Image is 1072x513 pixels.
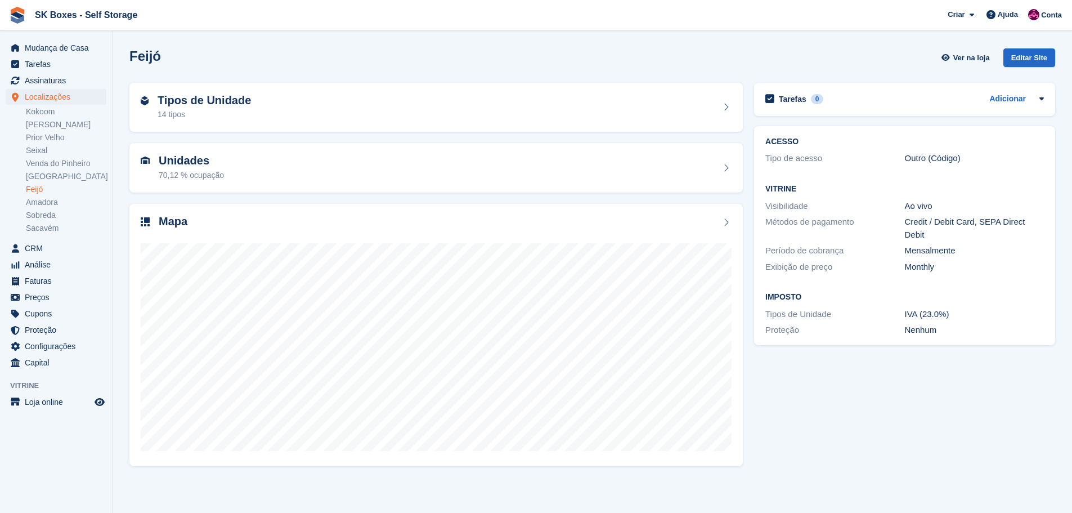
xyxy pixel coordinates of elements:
[765,244,904,257] div: Período de cobrança
[989,93,1026,106] a: Adicionar
[765,308,904,321] div: Tipos de Unidade
[998,9,1018,20] span: Ajuda
[26,184,106,195] a: Feijó
[6,355,106,371] a: menu
[25,355,92,371] span: Capital
[905,216,1044,241] div: Credit / Debit Card, SEPA Direct Debit
[25,240,92,256] span: CRM
[26,132,106,143] a: Prior Velho
[6,73,106,88] a: menu
[6,40,106,56] a: menu
[765,185,1044,194] h2: Vitrine
[25,322,92,338] span: Proteção
[25,306,92,322] span: Cupons
[129,48,161,64] h2: Feijó
[6,273,106,289] a: menu
[905,244,1044,257] div: Mensalmente
[25,289,92,305] span: Preços
[26,197,106,208] a: Amadora
[765,216,904,241] div: Métodos de pagamento
[6,89,106,105] a: menu
[25,257,92,273] span: Análise
[26,223,106,234] a: Sacavém
[25,73,92,88] span: Assinaturas
[26,106,106,117] a: Kokoom
[765,152,904,165] div: Tipo de acesso
[9,7,26,24] img: stora-icon-8386f47178a22dfd0bd8f6a31ec36ba5ce8667c1dd55bd0f319d3a0aa187defe.svg
[905,200,1044,213] div: Ao vivo
[1041,10,1062,21] span: Conta
[141,217,150,226] img: map-icn-33ee37083ee616e46c38cad1a60f524a97daa1e2b2c8c0bc3eb3415660979fc1.svg
[811,94,824,104] div: 0
[93,395,106,409] a: Loja de pré-visualização
[765,137,1044,146] h2: ACESSO
[26,145,106,156] a: Seixal
[159,169,224,181] div: 70,12 % ocupação
[940,48,994,67] a: Ver na loja
[1028,9,1039,20] img: Joana Alegria
[1003,48,1055,72] a: Editar Site
[6,338,106,354] a: menu
[30,6,142,24] a: SK Boxes - Self Storage
[26,158,106,169] a: Venda do Pinheiro
[765,261,904,274] div: Exibição de preço
[6,306,106,322] a: menu
[765,293,1044,302] h2: Imposto
[779,94,806,104] h2: Tarefas
[25,56,92,72] span: Tarefas
[6,289,106,305] a: menu
[26,171,106,182] a: [GEOGRAPHIC_DATA]
[6,257,106,273] a: menu
[158,94,251,107] h2: Tipos de Unidade
[905,308,1044,321] div: IVA (23.0%)
[6,394,106,410] a: menu
[905,261,1044,274] div: Monthly
[158,109,251,121] div: 14 tipos
[6,322,106,338] a: menu
[141,96,149,105] img: unit-type-icn-2b2737a686de81e16bb02015468b77c625bbabd49415b5ef34ead5e3b44a266d.svg
[10,380,112,391] span: Vitrine
[6,56,106,72] a: menu
[25,394,92,410] span: Loja online
[948,9,965,20] span: Criar
[26,210,106,221] a: Sobreda
[159,154,224,167] h2: Unidades
[905,324,1044,337] div: Nenhum
[26,119,106,130] a: [PERSON_NAME]
[6,240,106,256] a: menu
[159,215,187,228] h2: Mapa
[25,273,92,289] span: Faturas
[765,200,904,213] div: Visibilidade
[765,324,904,337] div: Proteção
[905,152,1044,165] div: Outro (Código)
[25,338,92,354] span: Configurações
[25,40,92,56] span: Mudança de Casa
[25,89,92,105] span: Localizações
[1003,48,1055,67] div: Editar Site
[129,83,743,132] a: Tipos de Unidade 14 tipos
[129,204,743,467] a: Mapa
[141,157,150,164] img: unit-icn-7be61d7bf1b0ce9d3e12c5938cc71ed9869f7b940bace4675aadf7bd6d80202e.svg
[953,52,990,64] span: Ver na loja
[129,143,743,193] a: Unidades 70,12 % ocupação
